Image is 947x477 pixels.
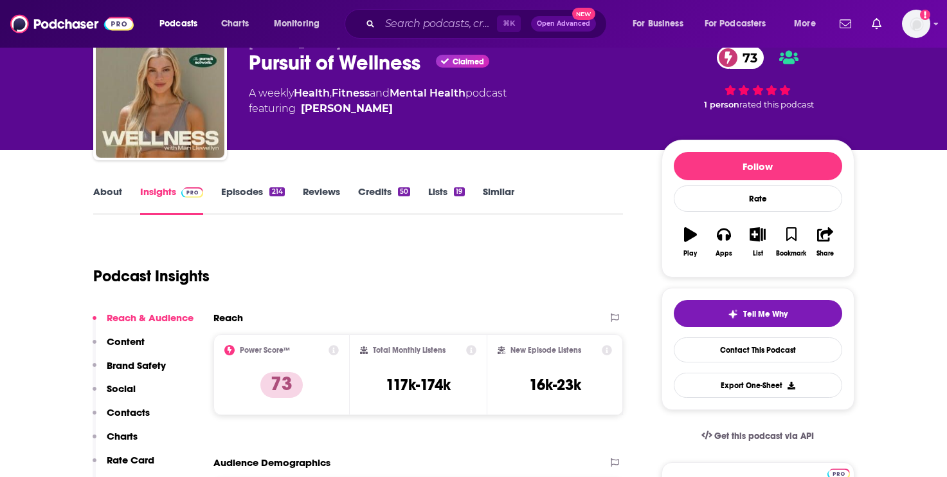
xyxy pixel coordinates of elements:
[794,15,816,33] span: More
[674,219,707,265] button: Play
[107,382,136,395] p: Social
[386,375,451,395] h3: 117k-174k
[93,267,210,286] h1: Podcast Insights
[454,187,464,196] div: 19
[93,406,150,430] button: Contacts
[741,219,774,265] button: List
[633,15,683,33] span: For Business
[674,300,842,327] button: tell me why sparkleTell Me Why
[739,100,814,109] span: rated this podcast
[240,346,290,355] h2: Power Score™
[358,185,410,215] a: Credits50
[265,14,336,34] button: open menu
[93,382,136,406] button: Social
[213,312,243,324] h2: Reach
[213,456,330,469] h2: Audience Demographics
[531,16,596,32] button: Open AdvancedNew
[683,250,697,257] div: Play
[107,430,138,442] p: Charts
[816,250,834,257] div: Share
[294,87,330,99] a: Health
[902,10,930,38] button: Show profile menu
[674,185,842,212] div: Rate
[390,87,465,99] a: Mental Health
[714,431,814,442] span: Get this podcast via API
[624,14,699,34] button: open menu
[920,10,930,20] svg: Add a profile image
[510,346,581,355] h2: New Episode Listens
[249,86,507,117] div: A weekly podcast
[716,250,732,257] div: Apps
[674,337,842,362] a: Contact This Podcast
[93,335,145,359] button: Content
[150,14,214,34] button: open menu
[696,14,785,34] button: open menu
[269,187,284,196] div: 214
[704,100,739,109] span: 1 person
[730,46,764,69] span: 73
[902,10,930,38] img: User Profile
[373,346,446,355] h2: Total Monthly Listens
[775,219,808,265] button: Bookmark
[537,21,590,27] span: Open Advanced
[107,359,166,371] p: Brand Safety
[107,335,145,348] p: Content
[808,219,842,265] button: Share
[743,309,788,319] span: Tell Me Why
[107,406,150,418] p: Contacts
[93,430,138,454] button: Charts
[274,15,320,33] span: Monitoring
[330,87,332,99] span: ,
[301,101,393,117] a: Mari Llewellyn
[181,187,204,198] img: Podchaser Pro
[674,152,842,180] button: Follow
[707,219,741,265] button: Apps
[902,10,930,38] span: Logged in as maiak
[572,8,595,20] span: New
[213,14,257,34] a: Charts
[867,13,887,35] a: Show notifications dropdown
[260,372,303,398] p: 73
[249,101,507,117] span: featuring
[96,29,224,158] img: Pursuit of Wellness
[705,15,766,33] span: For Podcasters
[370,87,390,99] span: and
[221,15,249,33] span: Charts
[691,420,825,452] a: Get this podcast via API
[674,373,842,398] button: Export One-Sheet
[303,185,340,215] a: Reviews
[753,250,763,257] div: List
[834,13,856,35] a: Show notifications dropdown
[483,185,514,215] a: Similar
[93,359,166,383] button: Brand Safety
[717,46,764,69] a: 73
[93,185,122,215] a: About
[10,12,134,36] img: Podchaser - Follow, Share and Rate Podcasts
[140,185,204,215] a: InsightsPodchaser Pro
[107,312,194,324] p: Reach & Audience
[357,9,619,39] div: Search podcasts, credits, & more...
[332,87,370,99] a: Fitness
[776,250,806,257] div: Bookmark
[221,185,284,215] a: Episodes214
[107,454,154,466] p: Rate Card
[785,14,832,34] button: open menu
[453,59,484,65] span: Claimed
[93,312,194,335] button: Reach & Audience
[159,15,197,33] span: Podcasts
[497,15,521,32] span: ⌘ K
[662,38,854,118] div: 73 1 personrated this podcast
[428,185,464,215] a: Lists19
[728,309,738,319] img: tell me why sparkle
[398,187,410,196] div: 50
[529,375,581,395] h3: 16k-23k
[380,14,497,34] input: Search podcasts, credits, & more...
